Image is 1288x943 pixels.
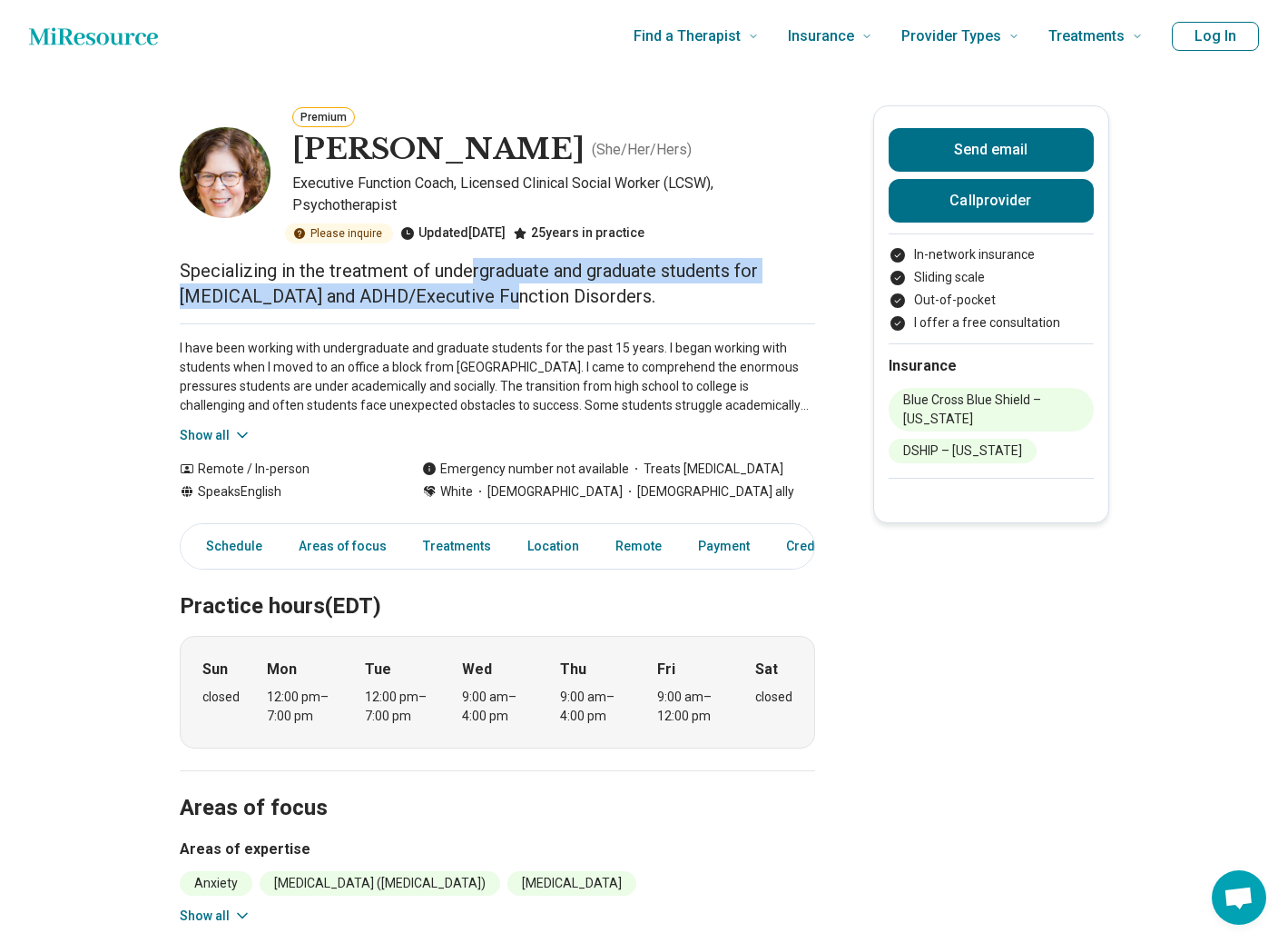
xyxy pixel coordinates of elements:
[365,688,435,726] div: 12:00 pm – 7:00 pm
[180,636,815,749] div: When does the program meet?
[507,871,636,896] li: [MEDICAL_DATA]
[889,179,1094,223] button: Callprovider
[516,528,590,565] a: Location
[267,688,337,726] div: 12:00 pm – 7:00 pm
[605,528,673,565] a: Remote
[755,659,778,680] strong: Sat
[180,258,815,309] p: Specializing in the treatment of undergraduate and graduate students for [MEDICAL_DATA] and ADHD/...
[422,460,629,479] div: Emergency number not available
[440,482,473,501] span: White
[889,268,1094,287] li: Sliding scale
[788,24,854,49] span: Insurance
[180,482,386,501] div: Speaks English
[889,313,1094,333] li: I offer a free consultation
[1212,870,1266,925] a: Open chat
[889,291,1094,310] li: Out-of-pocket
[260,871,500,896] li: [MEDICAL_DATA] ([MEDICAL_DATA])
[889,355,1094,377] h2: Insurance
[285,223,393,243] div: Please inquire
[180,907,251,926] button: Show all
[180,426,251,445] button: Show all
[755,688,792,707] div: closed
[560,688,630,726] div: 9:00 am – 4:00 pm
[473,482,623,501] span: [DEMOGRAPHIC_DATA]
[462,659,492,680] strong: Wed
[267,659,297,680] strong: Mon
[462,688,532,726] div: 9:00 am – 4:00 pm
[180,339,815,415] p: I have been working with undergraduate and graduate students for the past 15 years. I began worki...
[657,659,675,680] strong: Fri
[634,24,741,49] span: Find a Therapist
[29,18,158,55] a: Home page
[1048,24,1125,49] span: Treatments
[202,659,228,680] strong: Sun
[629,460,783,479] span: Treats [MEDICAL_DATA]
[889,245,1094,264] li: In-network insurance
[1172,22,1259,51] button: Log In
[889,128,1094,172] button: Send email
[775,528,866,565] a: Credentials
[288,528,398,565] a: Areas of focus
[365,659,391,680] strong: Tue
[657,688,727,726] div: 9:00 am – 12:00 pm
[592,139,692,161] p: ( She/Her/Hers )
[292,107,355,127] button: Premium
[513,223,644,243] div: 25 years in practice
[400,223,506,243] div: Updated [DATE]
[180,460,386,479] div: Remote / In-person
[623,482,794,501] span: [DEMOGRAPHIC_DATA] ally
[180,548,815,622] h2: Practice hours (EDT)
[180,871,252,896] li: Anxiety
[180,839,815,860] h3: Areas of expertise
[412,528,502,565] a: Treatments
[184,528,273,565] a: Schedule
[901,24,1001,49] span: Provider Types
[180,127,270,218] img: Lisa Jurecic, Executive Function Coach
[202,688,240,707] div: closed
[889,439,1037,463] li: DSHIP – [US_STATE]
[560,659,586,680] strong: Thu
[889,245,1094,333] ul: Payment options
[889,388,1094,432] li: Blue Cross Blue Shield – [US_STATE]
[180,749,815,824] h2: Areas of focus
[292,131,585,169] h1: [PERSON_NAME]
[292,173,815,216] p: Executive Function Coach, Licensed Clinical Social Worker (LCSW), Psychotherapist
[687,528,761,565] a: Payment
